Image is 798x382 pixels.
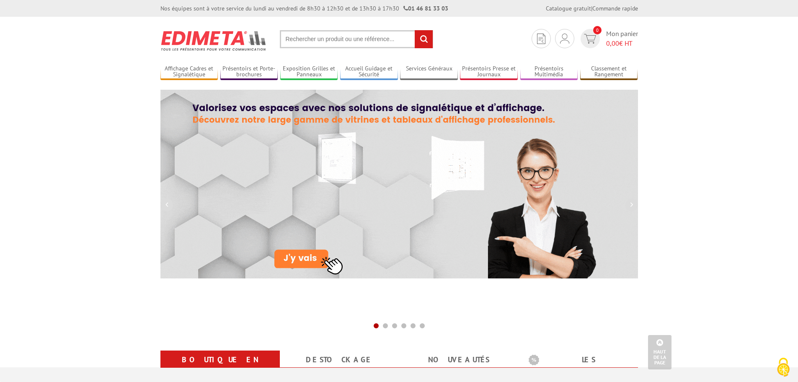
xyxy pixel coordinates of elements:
input: Rechercher un produit ou une référence... [280,30,433,48]
img: devis rapide [584,34,596,44]
span: € HT [606,39,638,48]
a: Présentoirs et Porte-brochures [220,65,278,79]
a: Catalogue gratuit [546,5,591,12]
b: Les promotions [529,352,633,369]
img: Cookies (fenêtre modale) [773,357,794,378]
a: Accueil Guidage et Sécurité [340,65,398,79]
a: Présentoirs Presse et Journaux [460,65,518,79]
img: devis rapide [537,34,545,44]
a: devis rapide 0 Mon panier 0,00€ HT [578,29,638,48]
a: nouveautés [409,352,509,367]
span: Mon panier [606,29,638,48]
img: devis rapide [560,34,569,44]
a: Présentoirs Multimédia [520,65,578,79]
a: Haut de la page [648,335,671,369]
div: | [546,4,638,13]
a: Services Généraux [400,65,458,79]
a: Exposition Grilles et Panneaux [280,65,338,79]
a: Commande rapide [592,5,638,12]
input: rechercher [415,30,433,48]
a: Affichage Cadres et Signalétique [160,65,218,79]
a: Destockage [290,352,389,367]
a: Classement et Rangement [580,65,638,79]
div: Nos équipes sont à votre service du lundi au vendredi de 8h30 à 12h30 et de 13h30 à 17h30 [160,4,448,13]
span: 0 [593,26,602,34]
button: Cookies (fenêtre modale) [769,353,798,382]
img: Présentoir, panneau, stand - Edimeta - PLV, affichage, mobilier bureau, entreprise [160,25,267,56]
span: 0,00 [606,39,619,47]
strong: 01 46 81 33 03 [403,5,448,12]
